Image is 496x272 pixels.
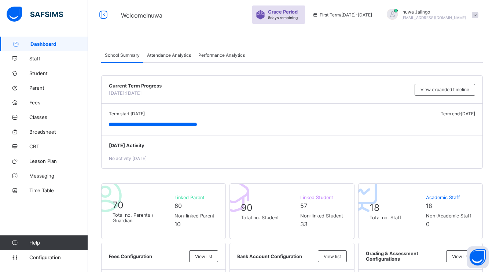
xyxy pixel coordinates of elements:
span: Attendance Analytics [147,52,191,58]
span: 8 days remaining [268,15,298,20]
button: Open asap [467,246,489,268]
span: No activity [DATE] [109,156,147,161]
span: Configuration [29,254,88,260]
span: 60 [174,202,182,209]
span: 10 [174,220,181,228]
span: Non-linked Parent [174,213,214,219]
span: Total no. Student [241,215,296,220]
span: session/term information [312,12,372,18]
span: 57 [300,202,307,209]
span: Bank Account Configuration [237,254,314,259]
span: Term start: [DATE] [109,111,145,116]
span: Help [29,240,88,246]
span: Time Table [29,187,88,193]
span: Fees Configuration [109,254,185,259]
span: Grace Period [268,9,298,15]
span: CBT [29,144,88,149]
span: Broadsheet [29,129,88,135]
span: 18 [426,202,432,209]
span: Non-Academic Staff [426,213,471,219]
span: Dashboard [30,41,88,47]
span: 18 [370,202,379,213]
span: 33 [300,220,308,228]
span: Classes [29,114,88,120]
div: InuwaJalingo [379,9,482,21]
span: Messaging [29,173,88,179]
span: Linked Parent [174,195,214,200]
span: School Summary [105,52,140,58]
img: sticker-purple.71386a28dfed39d6af7621340158ba97.svg [256,10,265,19]
span: Academic Staff [426,195,471,200]
span: View expanded timeline [420,87,469,92]
span: Staff [29,56,88,62]
span: Term end: [DATE] [441,111,475,116]
span: Linked Student [300,195,343,200]
span: Non-linked Student [300,213,343,219]
span: [DATE]: [DATE] [109,90,142,96]
span: Welcome Inuwa [121,12,162,19]
span: 0 [426,220,430,228]
span: Performance Analytics [198,52,245,58]
span: [EMAIL_ADDRESS][DOMAIN_NAME] [401,15,466,20]
span: Grading & Assessment Configurations [366,251,442,262]
span: View list [195,254,212,259]
span: Total no. Staff [370,215,422,220]
span: Fees [29,100,88,105]
span: Parent [29,85,88,91]
span: [DATE] Activity [109,143,475,148]
span: View list [324,254,341,259]
span: View list [452,254,469,259]
span: Total no. Parents / Guardian [113,212,171,223]
span: 90 [241,202,253,213]
span: Lesson Plan [29,158,88,164]
span: 70 [113,200,124,210]
span: Student [29,70,88,76]
span: Current Term Progress [109,83,411,89]
img: safsims [7,7,63,22]
span: Inuwa Jalingo [401,9,466,15]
